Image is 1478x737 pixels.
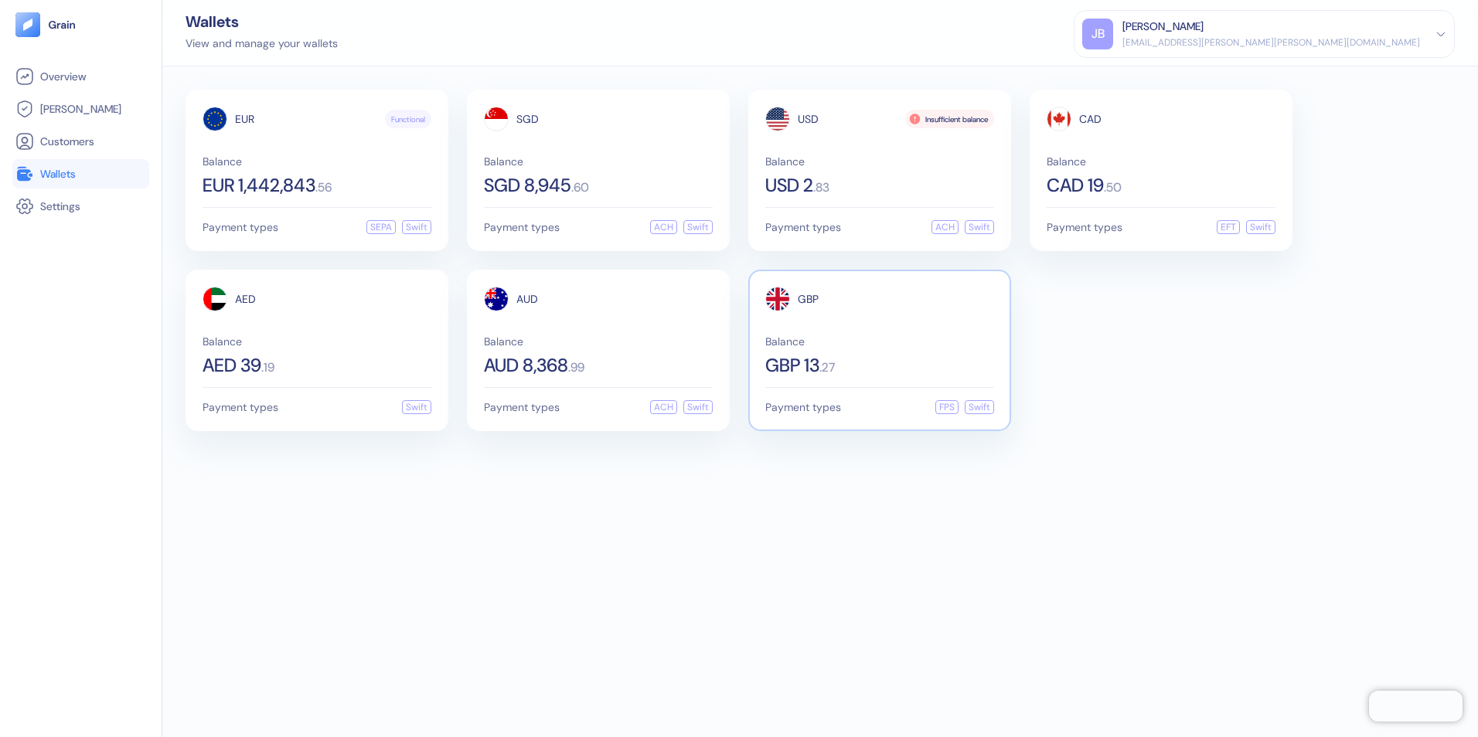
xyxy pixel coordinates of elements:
[484,356,568,375] span: AUD 8,368
[765,156,994,167] span: Balance
[1104,182,1122,194] span: . 50
[1369,691,1463,722] iframe: Chatra live chat
[15,67,146,86] a: Overview
[1047,176,1104,195] span: CAD 19
[1047,156,1275,167] span: Balance
[484,156,713,167] span: Balance
[40,134,94,149] span: Customers
[15,165,146,183] a: Wallets
[484,176,571,195] span: SGD 8,945
[765,402,841,413] span: Payment types
[650,400,677,414] div: ACH
[1217,220,1240,234] div: EFT
[765,356,819,375] span: GBP 13
[516,114,539,124] span: SGD
[1122,36,1420,49] div: [EMAIL_ADDRESS][PERSON_NAME][PERSON_NAME][DOMAIN_NAME]
[1079,114,1102,124] span: CAD
[931,220,959,234] div: ACH
[203,176,315,195] span: EUR 1,442,843
[402,400,431,414] div: Swift
[650,220,677,234] div: ACH
[203,356,261,375] span: AED 39
[683,400,713,414] div: Swift
[15,100,146,118] a: [PERSON_NAME]
[48,19,77,30] img: logo
[235,114,254,124] span: EUR
[315,182,332,194] span: . 56
[15,132,146,151] a: Customers
[819,362,835,374] span: . 27
[203,222,278,233] span: Payment types
[484,336,713,347] span: Balance
[765,176,813,195] span: USD 2
[1122,19,1204,35] div: [PERSON_NAME]
[484,222,560,233] span: Payment types
[1082,19,1113,49] div: JB
[402,220,431,234] div: Swift
[965,220,994,234] div: Swift
[571,182,589,194] span: . 60
[40,199,80,214] span: Settings
[683,220,713,234] div: Swift
[965,400,994,414] div: Swift
[186,14,338,29] div: Wallets
[798,114,819,124] span: USD
[905,110,994,128] div: Insufficient balance
[1047,222,1122,233] span: Payment types
[391,114,425,125] span: Functional
[798,294,819,304] span: GBP
[366,220,396,234] div: SEPA
[40,69,86,84] span: Overview
[935,400,959,414] div: FPS
[203,156,431,167] span: Balance
[235,294,256,304] span: AED
[15,197,146,216] a: Settings
[186,36,338,52] div: View and manage your wallets
[203,402,278,413] span: Payment types
[15,12,40,37] img: logo-tablet-V2.svg
[203,336,431,347] span: Balance
[516,294,538,304] span: AUD
[40,101,121,117] span: [PERSON_NAME]
[568,362,584,374] span: . 99
[765,222,841,233] span: Payment types
[813,182,829,194] span: . 83
[261,362,274,374] span: . 19
[1246,220,1275,234] div: Swift
[765,336,994,347] span: Balance
[40,166,76,182] span: Wallets
[484,402,560,413] span: Payment types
